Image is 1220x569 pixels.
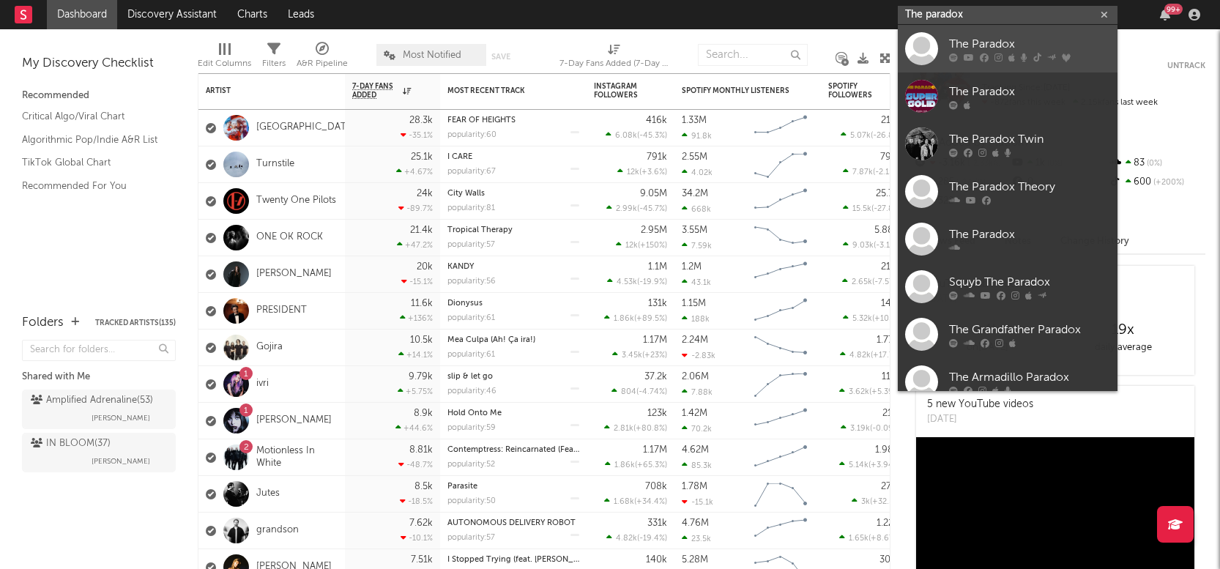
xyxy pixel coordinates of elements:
[639,388,665,396] span: -4.74 %
[447,168,496,176] div: popularity: 67
[256,158,294,171] a: Turnstile
[871,388,899,396] span: +5.39 %
[447,387,496,395] div: popularity: 46
[409,445,433,455] div: 8.81k
[559,37,669,79] div: 7-Day Fans Added (7-Day Fans Added)
[682,555,708,565] div: 5.28M
[410,226,433,235] div: 21.4k
[682,482,707,491] div: 1.78M
[447,153,472,161] a: I CARE
[645,482,667,491] div: 708k
[949,273,1110,291] div: Squyb The Paradox
[682,445,709,455] div: 4.62M
[256,378,269,390] a: ivri
[636,498,665,506] span: +34.4 %
[898,168,1117,215] a: The Paradox Theory
[31,392,153,409] div: Amplified Adrenaline ( 53 )
[881,482,901,491] div: 277k
[828,82,879,100] div: Spotify Followers
[22,132,161,148] a: Algorithmic Pop/Indie A&R List
[447,497,496,505] div: popularity: 50
[401,277,433,286] div: -15.1 %
[1055,321,1191,339] div: 19 x
[637,461,665,469] span: +65.3 %
[95,319,176,327] button: Tracked Artists(135)
[414,482,433,491] div: 8.5k
[605,460,667,469] div: ( )
[409,116,433,125] div: 28.3k
[927,397,1033,412] div: 5 new YouTube videos
[641,226,667,235] div: 2.95M
[682,351,715,360] div: -2.83k
[297,37,348,79] div: A&R Pipeline
[748,293,814,330] svg: Chart title
[874,315,899,323] span: +105 %
[682,424,712,434] div: 70.2k
[877,335,901,345] div: 1.77M
[843,240,901,250] div: ( )
[698,44,808,66] input: Search...
[682,168,713,177] div: 4.02k
[839,533,901,543] div: ( )
[874,278,899,286] span: -7.57 %
[447,116,516,124] a: FEAR OF HEIGHTS
[949,83,1110,100] div: The Paradox
[636,315,665,323] span: +89.5 %
[491,53,510,61] button: Save
[682,409,707,418] div: 1.42M
[447,300,483,308] a: Dionysus
[881,299,901,308] div: 147k
[401,130,433,140] div: -35.1 %
[640,189,667,198] div: 9.05M
[647,518,667,528] div: 331k
[262,55,286,72] div: Filters
[840,350,901,360] div: ( )
[411,555,433,565] div: 7.51k
[398,460,433,469] div: -48.7 %
[880,152,901,162] div: 795k
[898,120,1117,168] a: The Paradox Twin
[403,51,461,60] span: Most Notified
[639,132,665,140] span: -45.3 %
[949,35,1110,53] div: The Paradox
[648,299,667,308] div: 131k
[636,425,665,433] span: +80.8 %
[639,278,665,286] span: -19.9 %
[401,533,433,543] div: -10.1 %
[682,152,707,162] div: 2.55M
[400,497,433,506] div: -18.5 %
[748,110,814,146] svg: Chart title
[22,178,161,194] a: Recommended For You
[447,314,495,322] div: popularity: 61
[622,352,642,360] span: 3.45k
[839,387,901,396] div: ( )
[1160,9,1170,21] button: 99+
[949,178,1110,196] div: The Paradox Theory
[447,446,579,454] div: Contemptress: Reincarnated (Feat. Maria Brink)
[898,215,1117,263] a: The Paradox
[682,387,713,397] div: 7.88k
[843,167,901,176] div: ( )
[447,534,495,542] div: popularity: 57
[256,445,338,470] a: Motionless In White
[898,6,1117,24] input: Search for artists
[411,152,433,162] div: 25.1k
[898,358,1117,406] a: The Armadillo Paradox
[604,313,667,323] div: ( )
[398,350,433,360] div: +14.1 %
[852,205,871,213] span: 15.5k
[748,183,814,220] svg: Chart title
[872,425,899,433] span: -0.09 %
[898,310,1117,358] a: The Grandfather Paradox
[648,262,667,272] div: 1.1M
[604,423,667,433] div: ( )
[647,152,667,162] div: 791k
[447,116,579,124] div: FEAR OF HEIGHTS
[447,424,496,432] div: popularity: 59
[625,242,638,250] span: 12k
[872,498,899,506] span: +32.5 %
[617,167,667,176] div: ( )
[606,130,667,140] div: ( )
[22,155,161,171] a: TikTok Global Chart
[1055,339,1191,357] div: daily average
